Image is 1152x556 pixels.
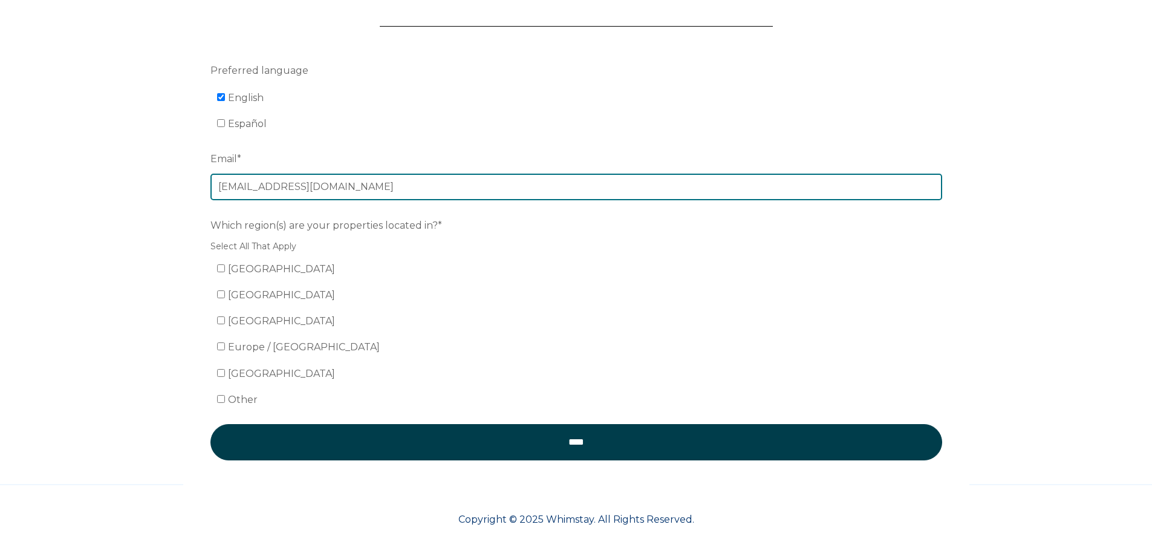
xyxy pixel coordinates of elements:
[228,92,264,103] span: English
[217,290,225,298] input: [GEOGRAPHIC_DATA]
[217,342,225,350] input: Europe / [GEOGRAPHIC_DATA]
[210,216,442,235] span: Which region(s) are your properties located in?*
[183,512,969,527] p: Copyright © 2025 Whimstay. All Rights Reserved.
[217,395,225,403] input: Other
[217,119,225,127] input: Español
[217,369,225,377] input: [GEOGRAPHIC_DATA]
[228,289,335,301] span: [GEOGRAPHIC_DATA]
[228,394,258,405] span: Other
[210,240,942,253] legend: Select All That Apply
[217,316,225,324] input: [GEOGRAPHIC_DATA]
[228,118,267,129] span: Español
[228,315,335,327] span: [GEOGRAPHIC_DATA]
[228,368,335,379] span: [GEOGRAPHIC_DATA]
[228,263,335,275] span: [GEOGRAPHIC_DATA]
[210,61,308,80] span: Preferred language
[217,93,225,101] input: English
[210,149,237,168] span: Email
[228,341,380,353] span: Europe / [GEOGRAPHIC_DATA]
[217,264,225,272] input: [GEOGRAPHIC_DATA]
